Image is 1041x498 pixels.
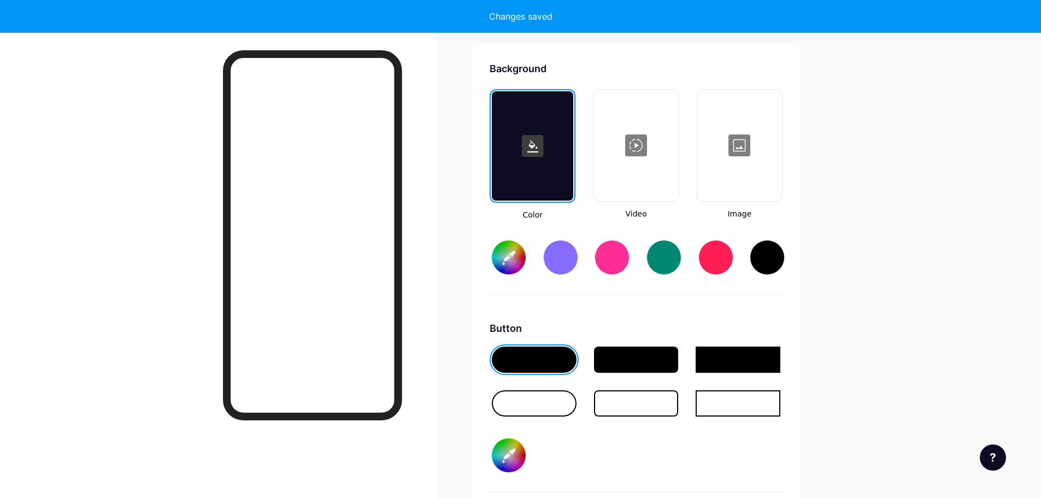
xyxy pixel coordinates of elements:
[489,10,552,23] div: Changes saved
[490,321,783,336] div: Button
[490,61,783,76] div: Background
[593,208,679,220] span: Video
[697,208,783,220] span: Image
[490,209,575,221] span: Color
